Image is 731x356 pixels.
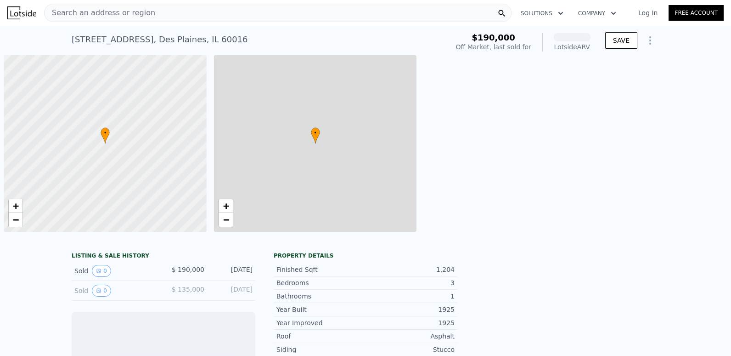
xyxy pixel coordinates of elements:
[365,345,455,354] div: Stucco
[223,200,229,212] span: +
[365,305,455,314] div: 1925
[92,265,111,277] button: View historical data
[74,265,156,277] div: Sold
[101,127,110,144] div: •
[311,129,320,137] span: •
[219,199,233,213] a: Zoom in
[13,214,19,225] span: −
[365,318,455,327] div: 1925
[365,292,455,301] div: 1
[641,31,659,50] button: Show Options
[276,305,365,314] div: Year Built
[605,32,637,49] button: SAVE
[276,278,365,287] div: Bedrooms
[276,332,365,341] div: Roof
[513,5,571,22] button: Solutions
[571,5,624,22] button: Company
[172,266,204,273] span: $ 190,000
[74,285,156,297] div: Sold
[101,129,110,137] span: •
[276,318,365,327] div: Year Improved
[212,285,253,297] div: [DATE]
[365,332,455,341] div: Asphalt
[365,278,455,287] div: 3
[92,285,111,297] button: View historical data
[7,6,36,19] img: Lotside
[669,5,724,21] a: Free Account
[72,33,248,46] div: [STREET_ADDRESS] , Des Plaines , IL 60016
[9,199,22,213] a: Zoom in
[219,213,233,227] a: Zoom out
[13,200,19,212] span: +
[276,345,365,354] div: Siding
[311,127,320,144] div: •
[72,252,255,261] div: LISTING & SALE HISTORY
[365,265,455,274] div: 1,204
[9,213,22,227] a: Zoom out
[456,42,531,52] div: Off Market, last sold for
[627,8,669,17] a: Log In
[223,214,229,225] span: −
[212,265,253,277] div: [DATE]
[45,7,155,18] span: Search an address or region
[276,292,365,301] div: Bathrooms
[172,286,204,293] span: $ 135,000
[554,42,590,52] div: Lotside ARV
[276,265,365,274] div: Finished Sqft
[274,252,457,259] div: Property details
[472,33,515,42] span: $190,000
